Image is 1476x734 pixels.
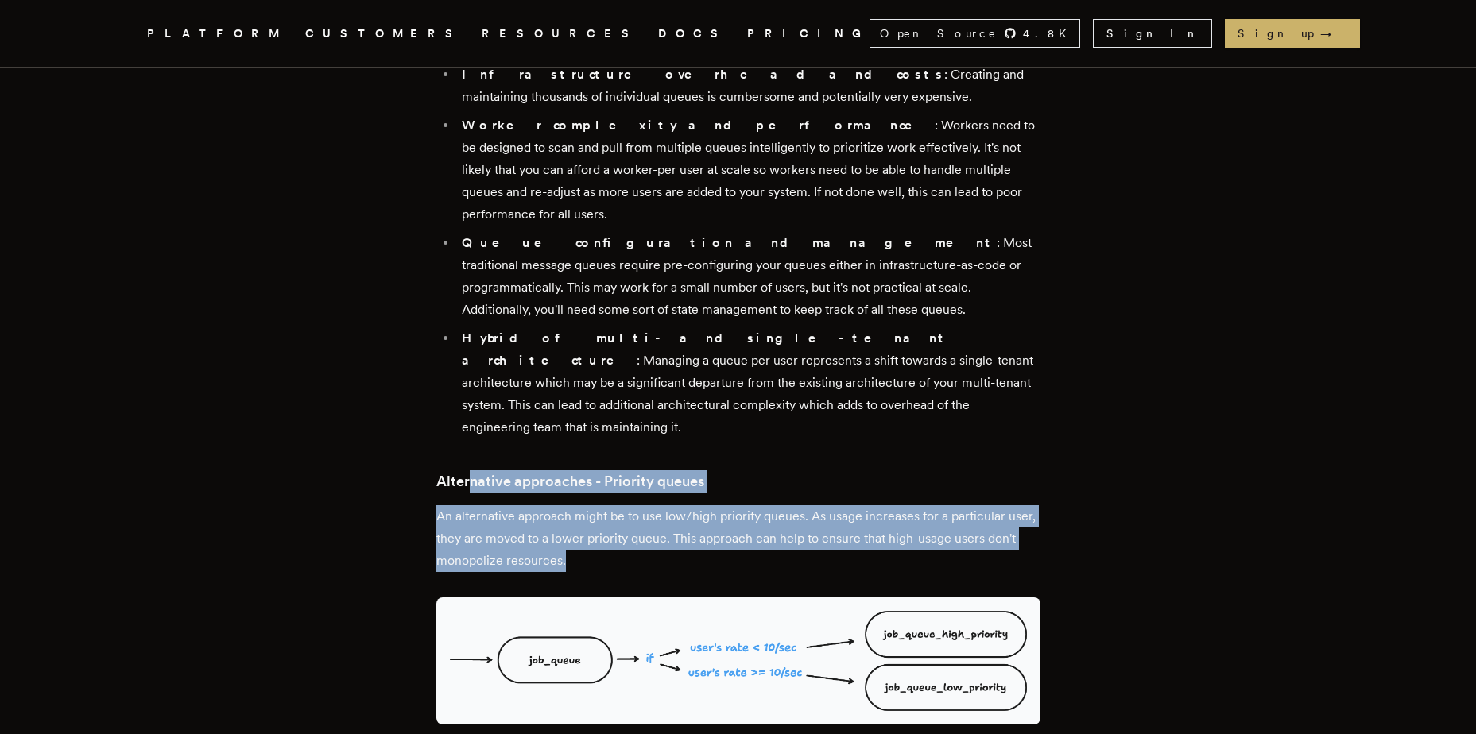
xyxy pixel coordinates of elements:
a: Sign up [1225,19,1360,48]
button: PLATFORM [147,24,286,44]
li: : Workers need to be designed to scan and pull from multiple queues intelligently to prioritize w... [457,114,1040,226]
a: PRICING [747,24,870,44]
span: 4.8 K [1023,25,1076,41]
button: RESOURCES [482,24,639,44]
p: An alternative approach might be to use low/high priority queues. As usage increases for a partic... [436,505,1040,572]
span: Open Source [880,25,998,41]
strong: Hybrid of multi- and single-tenant architecture [462,330,950,368]
img: A visualization of a priority queue that first determines the rate of jobs [436,597,1040,724]
li: : Managing a queue per user represents a shift towards a single-tenant architecture which may be ... [457,327,1040,438]
a: DOCS [658,24,728,44]
h3: Alternative approaches - Priority queues [436,470,1040,493]
li: : Most traditional message queues require pre-configuring your queues either in infrastructure-as... [457,232,1040,321]
span: → [1320,25,1347,41]
li: : Creating and maintaining thousands of individual queues is cumbersome and potentially very expe... [457,64,1040,108]
a: CUSTOMERS [305,24,463,44]
strong: Worker complexity and performance [462,118,935,133]
strong: Queue configuration and management [462,235,997,250]
a: Sign In [1093,19,1212,48]
strong: Infrastructure overhead and costs [462,67,944,82]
